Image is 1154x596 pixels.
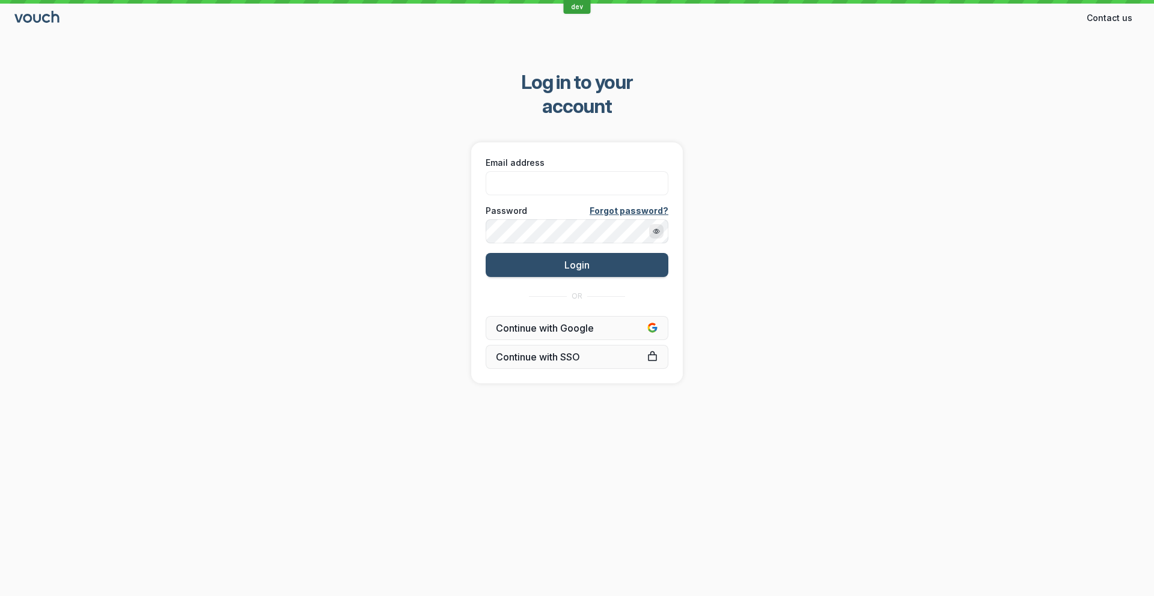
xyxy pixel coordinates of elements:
[486,345,668,369] a: Continue with SSO
[590,205,668,217] a: Forgot password?
[1087,12,1132,24] span: Contact us
[1079,8,1140,28] button: Contact us
[14,13,61,23] a: Go to sign in
[486,205,527,217] span: Password
[649,224,664,239] button: Show password
[572,291,582,301] span: OR
[486,316,668,340] button: Continue with Google
[564,259,590,271] span: Login
[486,253,668,277] button: Login
[496,322,658,334] span: Continue with Google
[487,70,667,118] span: Log in to your account
[486,157,545,169] span: Email address
[496,351,658,363] span: Continue with SSO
